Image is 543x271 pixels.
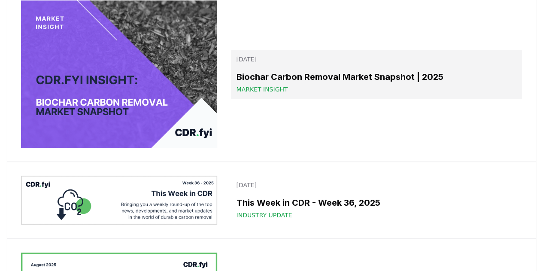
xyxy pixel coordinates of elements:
img: This Week in CDR - Week 36, 2025 blog post image [21,176,217,225]
span: Industry Update [236,211,292,219]
a: [DATE]This Week in CDR - Week 36, 2025Industry Update [231,176,522,225]
p: [DATE] [236,55,517,64]
h3: Biochar Carbon Removal Market Snapshot | 2025 [236,70,517,83]
a: [DATE]Biochar Carbon Removal Market Snapshot | 2025Market Insight [231,50,522,99]
p: [DATE] [236,181,517,189]
span: Market Insight [236,85,288,94]
h3: This Week in CDR - Week 36, 2025 [236,196,517,209]
img: Biochar Carbon Removal Market Snapshot | 2025 blog post image [21,0,217,148]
